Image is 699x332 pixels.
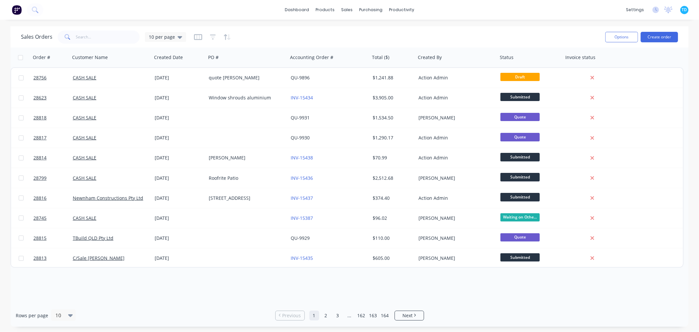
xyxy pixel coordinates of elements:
span: Rows per page [16,312,48,319]
div: [DATE] [155,175,204,181]
div: [DATE] [155,74,204,81]
span: Previous [282,312,301,319]
a: CASH SALE [73,94,96,101]
button: Create order [641,32,678,42]
span: 28815 [33,235,47,241]
a: 28623 [33,88,73,108]
span: Quote [500,133,540,141]
div: [PERSON_NAME] [418,215,491,221]
a: INV-15387 [291,215,313,221]
img: Factory [12,5,22,15]
a: 28817 [33,128,73,148]
div: Status [500,54,514,61]
a: Newnham Constructions Pty Ltd [73,195,143,201]
div: [DATE] [155,215,204,221]
div: Action Admin [418,195,491,201]
div: Window shrouds aluminium [209,94,282,101]
div: Action Admin [418,155,491,161]
div: Customer Name [72,54,108,61]
span: 28799 [33,175,47,181]
div: $605.00 [373,255,411,261]
span: Next [402,312,413,319]
span: Submitted [500,253,540,261]
span: Submitted [500,173,540,181]
span: TD [682,7,687,13]
a: 28756 [33,68,73,88]
div: Accounting Order # [290,54,333,61]
a: QU-9930 [291,135,310,141]
div: Created By [418,54,442,61]
a: 28814 [33,148,73,168]
span: 28813 [33,255,47,261]
a: Page 2 [321,311,331,321]
div: $3,905.00 [373,94,411,101]
div: [DATE] [155,255,204,261]
div: PO # [208,54,219,61]
span: 28817 [33,135,47,141]
div: Created Date [154,54,183,61]
div: $374.40 [373,195,411,201]
div: $1,241.88 [373,74,411,81]
a: Page 164 [380,311,390,321]
a: C/Sale [PERSON_NAME] [73,255,125,261]
a: 28799 [33,168,73,188]
div: Action Admin [418,94,491,101]
div: Roofrite Patio [209,175,282,181]
ul: Pagination [273,311,427,321]
h1: Sales Orders [21,34,52,40]
div: $1,534.50 [373,114,411,121]
span: Quote [500,113,540,121]
div: $70.99 [373,155,411,161]
a: Next page [395,312,424,319]
div: Order # [33,54,50,61]
div: Total ($) [372,54,389,61]
a: INV-15436 [291,175,313,181]
a: 28745 [33,208,73,228]
span: 28816 [33,195,47,201]
a: Page 3 [333,311,343,321]
span: 28623 [33,94,47,101]
a: dashboard [282,5,312,15]
a: 28813 [33,248,73,268]
a: 28815 [33,228,73,248]
div: $96.02 [373,215,411,221]
a: 28818 [33,108,73,128]
a: QU-9896 [291,74,310,81]
a: QU-9931 [291,114,310,121]
a: CASH SALE [73,114,96,121]
a: 28816 [33,188,73,208]
div: [STREET_ADDRESS] [209,195,282,201]
a: QU-9929 [291,235,310,241]
span: 28756 [33,74,47,81]
div: [PERSON_NAME] [418,114,491,121]
div: [PERSON_NAME] [418,255,491,261]
div: quote [PERSON_NAME] [209,74,282,81]
div: [DATE] [155,195,204,201]
a: Page 163 [368,311,378,321]
span: Waiting on Othe... [500,213,540,221]
a: INV-15434 [291,94,313,101]
div: purchasing [356,5,386,15]
a: Page 1 is your current page [309,311,319,321]
span: Quote [500,233,540,241]
a: CASH SALE [73,215,96,221]
a: INV-15438 [291,155,313,161]
span: Submitted [500,193,540,201]
div: sales [338,5,356,15]
div: [DATE] [155,114,204,121]
a: CASH SALE [73,155,96,161]
div: $2,512.68 [373,175,411,181]
a: INV-15435 [291,255,313,261]
div: [PERSON_NAME] [418,175,491,181]
a: CASH SALE [73,175,96,181]
span: 28818 [33,114,47,121]
span: Draft [500,73,540,81]
div: [PERSON_NAME] [209,155,282,161]
a: CASH SALE [73,135,96,141]
button: Options [605,32,638,42]
div: [PERSON_NAME] [418,235,491,241]
span: Submitted [500,93,540,101]
a: Jump forward [345,311,355,321]
input: Search... [76,31,140,44]
div: [DATE] [155,94,204,101]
